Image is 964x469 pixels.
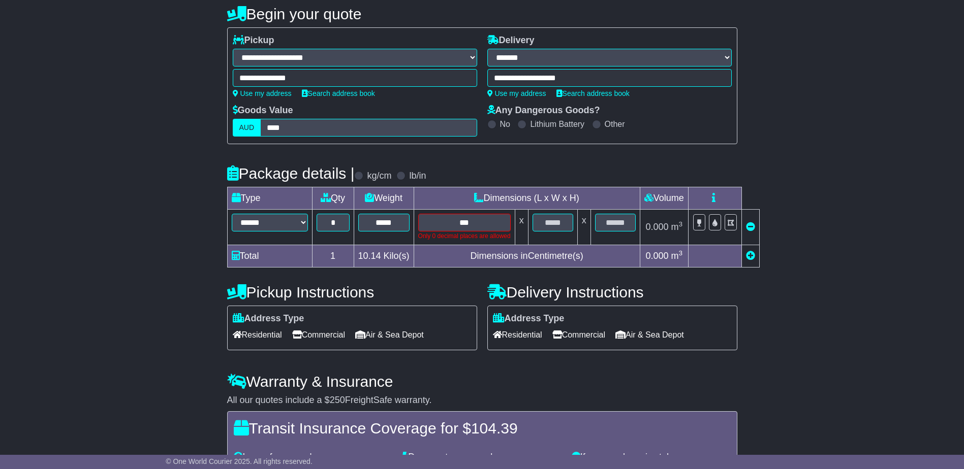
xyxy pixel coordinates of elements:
td: 1 [312,245,354,267]
span: 10.14 [358,251,381,261]
td: Type [227,187,312,210]
label: lb/in [409,171,426,182]
a: Remove this item [746,222,755,232]
label: Address Type [233,313,304,324]
label: Other [605,119,625,129]
label: Pickup [233,35,274,46]
a: Search address book [556,89,630,97]
td: x [577,210,590,245]
span: Air & Sea Depot [355,327,424,343]
label: Address Type [493,313,565,324]
label: Delivery [487,35,535,46]
td: Qty [312,187,354,210]
span: 0.000 [645,251,668,261]
span: © One World Courier 2025. All rights reserved. [166,457,313,465]
sup: 3 [678,249,682,257]
a: Add new item [746,251,755,261]
h4: Pickup Instructions [227,284,477,300]
label: Goods Value [233,105,293,116]
td: Kilo(s) [354,245,414,267]
label: AUD [233,119,261,137]
div: Only 0 decimal places are allowed [418,231,511,241]
div: Loss of your package [229,452,398,463]
div: If your package is stolen [567,452,736,463]
h4: Begin your quote [227,6,737,22]
td: x [515,210,528,245]
sup: 3 [678,220,682,228]
span: 104.39 [471,420,518,437]
span: m [671,222,682,232]
label: Any Dangerous Goods? [487,105,600,116]
td: Total [227,245,312,267]
span: Air & Sea Depot [615,327,684,343]
a: Use my address [233,89,292,97]
span: Residential [493,327,542,343]
label: Lithium Battery [530,119,584,129]
label: No [500,119,510,129]
td: Weight [354,187,414,210]
label: kg/cm [367,171,391,182]
span: 250 [330,395,345,405]
span: 0.000 [645,222,668,232]
span: Commercial [292,327,345,343]
span: Residential [233,327,282,343]
h4: Package details | [227,165,355,182]
div: All our quotes include a $ FreightSafe warranty. [227,395,737,406]
h4: Transit Insurance Coverage for $ [234,420,731,437]
div: Damage to your package [397,452,567,463]
td: Dimensions (L x W x H) [414,187,640,210]
a: Use my address [487,89,546,97]
span: Commercial [552,327,605,343]
a: Search address book [302,89,375,97]
span: m [671,251,682,261]
h4: Warranty & Insurance [227,373,737,390]
h4: Delivery Instructions [487,284,737,300]
td: Dimensions in Centimetre(s) [414,245,640,267]
td: Volume [640,187,688,210]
